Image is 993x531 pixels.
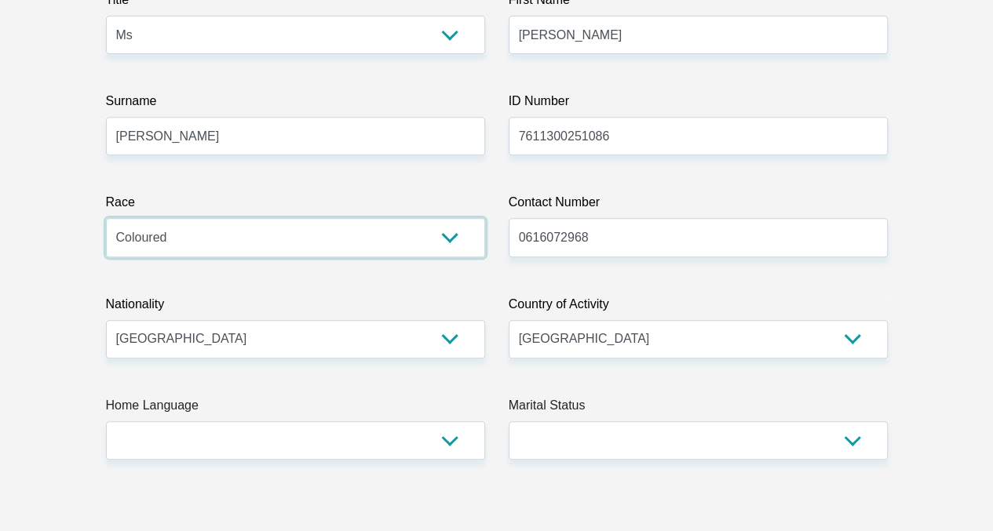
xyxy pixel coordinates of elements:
label: Home Language [106,396,485,421]
label: Surname [106,92,485,117]
label: Race [106,193,485,218]
label: ID Number [509,92,888,117]
input: Contact Number [509,218,888,256]
label: Contact Number [509,193,888,218]
label: Marital Status [509,396,888,421]
input: Surname [106,117,485,155]
input: First Name [509,16,888,54]
label: Country of Activity [509,295,888,320]
label: Nationality [106,295,485,320]
input: ID Number [509,117,888,155]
